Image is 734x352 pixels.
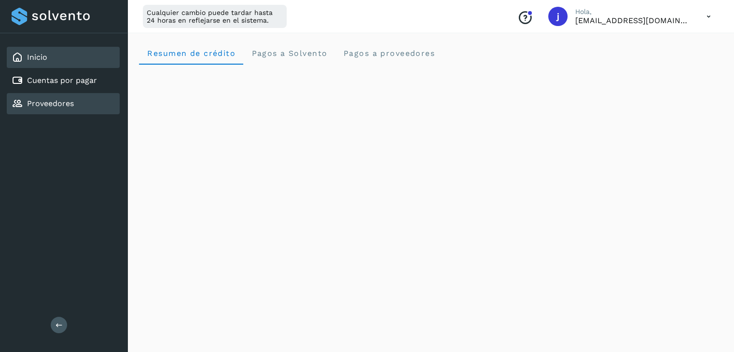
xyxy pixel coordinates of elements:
[7,93,120,114] div: Proveedores
[251,49,327,58] span: Pagos a Solvento
[27,76,97,85] a: Cuentas por pagar
[27,99,74,108] a: Proveedores
[575,8,691,16] p: Hola,
[143,5,287,28] div: Cualquier cambio puede tardar hasta 24 horas en reflejarse en el sistema.
[7,47,120,68] div: Inicio
[27,53,47,62] a: Inicio
[7,70,120,91] div: Cuentas por pagar
[575,16,691,25] p: jrodriguez@kalapata.co
[343,49,435,58] span: Pagos a proveedores
[147,49,235,58] span: Resumen de crédito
